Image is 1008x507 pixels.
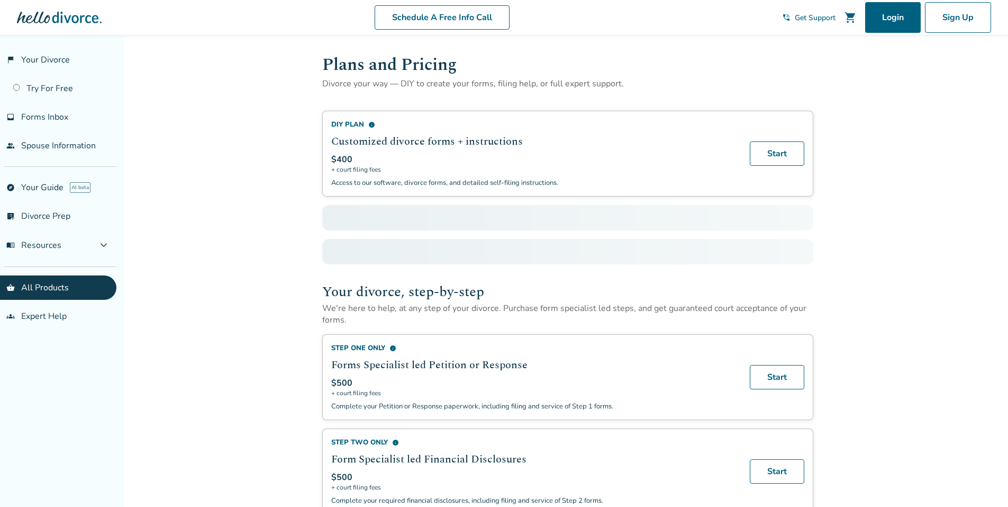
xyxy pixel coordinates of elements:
a: phone_in_talkGet Support [782,13,836,23]
span: AI beta [70,182,90,193]
span: expand_more [97,239,110,252]
a: Schedule A Free Info Call [375,5,510,30]
span: list_alt_check [6,212,15,220]
h2: Customized divorce forms + instructions [331,134,737,149]
span: phone_in_talk [782,13,791,22]
a: Start [750,141,804,166]
span: + court filing fees [331,483,737,492]
span: $500 [331,472,352,483]
span: info [392,439,399,446]
div: DIY Plan [331,120,737,129]
span: + court filing fees [331,165,737,174]
span: menu_book [6,241,15,250]
span: shopping_basket [6,283,15,292]
p: Complete your Petition or Response paperwork, including filing and service of Step 1 forms. [331,402,737,411]
span: Resources [6,239,61,251]
span: inbox [6,113,15,121]
span: + court filing fees [331,389,737,397]
h2: Form Specialist led Financial Disclosures [331,451,737,467]
h2: Forms Specialist led Petition or Response [331,357,737,373]
span: $500 [331,377,352,389]
p: Access to our software, divorce forms, and detailed self-filing instructions. [331,178,737,188]
a: Start [750,459,804,484]
span: info [389,345,396,352]
span: groups [6,312,15,321]
p: Divorce your way — DIY to create your forms, filing help, or full expert support. [322,78,813,90]
a: Login [865,2,921,33]
span: people [6,141,15,150]
a: Start [750,365,804,389]
span: Get Support [795,13,836,23]
span: flag_2 [6,56,15,64]
h2: Your divorce, step-by-step [322,281,813,303]
div: Step Two Only [331,438,737,447]
a: Sign Up [925,2,991,33]
div: Step One Only [331,343,737,353]
span: explore [6,183,15,192]
p: We're here to help, at any step of your divorce. Purchase form specialist led steps, and get guar... [322,303,813,326]
span: shopping_cart [844,11,857,24]
span: info [368,121,375,128]
p: Complete your required financial disclosures, including filing and service of Step 2 forms. [331,496,737,505]
span: $400 [331,154,352,165]
h1: Plans and Pricing [322,52,813,78]
span: Forms Inbox [21,111,68,123]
